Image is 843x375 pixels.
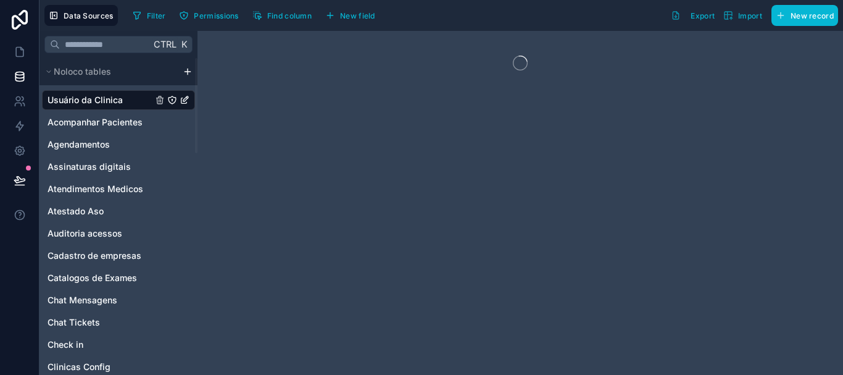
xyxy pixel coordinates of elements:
[667,5,719,26] button: Export
[48,205,152,217] a: Atestado Aso
[42,90,195,110] div: Usuário da Clinica
[738,11,762,20] span: Import
[48,161,152,173] a: Assinaturas digitais
[64,11,114,20] span: Data Sources
[48,161,131,173] span: Assinaturas digitais
[48,183,152,195] a: Atendimentos Medicos
[248,6,316,25] button: Find column
[147,11,166,20] span: Filter
[152,36,178,52] span: Ctrl
[42,135,195,154] div: Agendamentos
[42,224,195,243] div: Auditoria acessos
[44,5,118,26] button: Data Sources
[48,339,152,351] a: Check in
[42,290,195,310] div: Chat Mensagens
[48,183,143,195] span: Atendimentos Medicos
[48,339,83,351] span: Check in
[42,179,195,199] div: Atendimentos Medicos
[48,250,152,262] a: Cadastro de empresas
[48,94,152,106] a: Usuário da Clinica
[42,201,195,221] div: Atestado Aso
[48,272,152,284] a: Catalogos de Exames
[42,63,178,80] button: Noloco tables
[48,116,143,129] span: Acompanhar Pacientes
[766,5,838,26] a: New record
[48,94,123,106] span: Usuário da Clinica
[42,246,195,266] div: Cadastro de empresas
[48,361,110,373] span: Clinicas Config
[48,361,152,373] a: Clinicas Config
[42,268,195,288] div: Catalogos de Exames
[340,11,375,20] span: New field
[128,6,170,25] button: Filter
[42,157,195,177] div: Assinaturas digitais
[48,294,117,306] span: Chat Mensagens
[180,40,188,49] span: K
[42,335,195,355] div: Check in
[48,138,110,151] span: Agendamentos
[48,316,152,329] a: Chat Tickets
[719,5,766,26] button: Import
[42,313,195,332] div: Chat Tickets
[42,112,195,132] div: Acompanhar Pacientes
[771,5,838,26] button: New record
[48,227,152,240] a: Auditoria acessos
[48,294,152,306] a: Chat Mensagens
[175,6,247,25] a: Permissions
[48,316,100,329] span: Chat Tickets
[48,116,152,129] a: Acompanhar Pacientes
[691,11,715,20] span: Export
[175,6,243,25] button: Permissions
[54,65,111,78] span: Noloco tables
[267,11,312,20] span: Find column
[48,272,137,284] span: Catalogos de Exames
[321,6,380,25] button: New field
[48,205,104,217] span: Atestado Aso
[48,138,152,151] a: Agendamentos
[48,227,122,240] span: Auditoria acessos
[48,250,141,262] span: Cadastro de empresas
[791,11,834,20] span: New record
[194,11,238,20] span: Permissions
